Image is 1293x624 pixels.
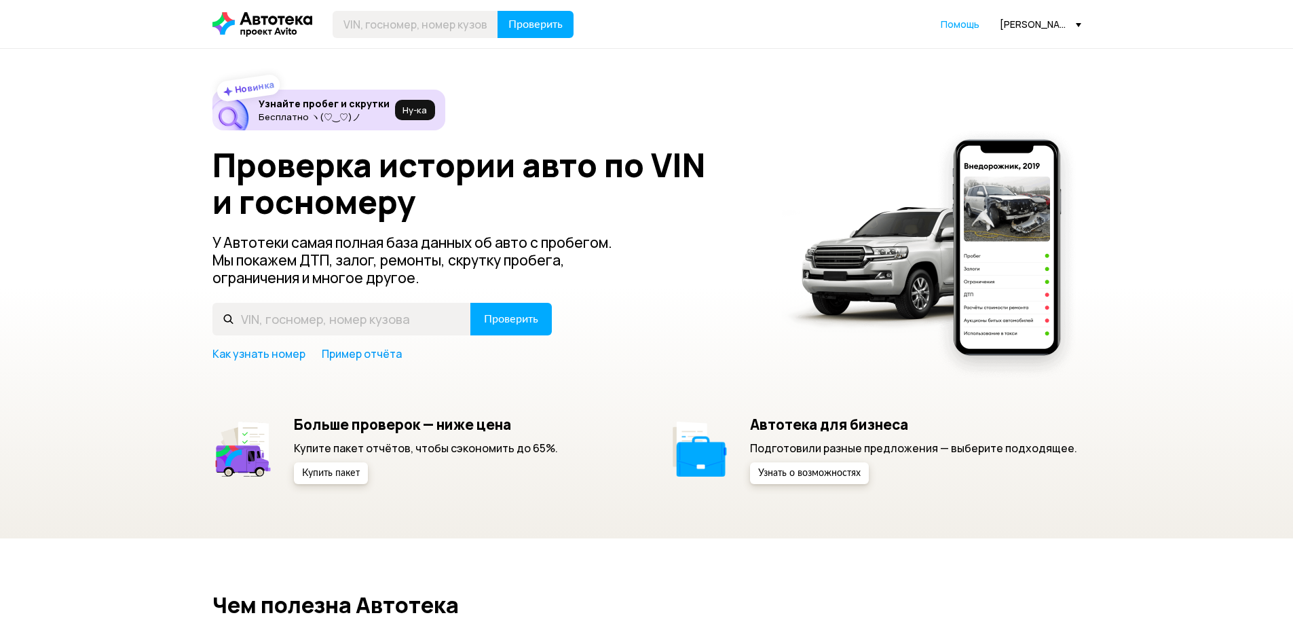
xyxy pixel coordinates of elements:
h2: Чем полезна Автотека [212,593,1081,617]
a: Пример отчёта [322,346,402,361]
h1: Проверка истории авто по VIN и госномеру [212,147,764,220]
span: Ну‑ка [402,105,427,115]
button: Проверить [498,11,574,38]
button: Проверить [470,303,552,335]
a: Как узнать номер [212,346,305,361]
strong: Новинка [233,78,275,96]
div: [PERSON_NAME][EMAIL_ADDRESS][DOMAIN_NAME] [1000,18,1081,31]
p: Подготовили разные предложения — выберите подходящее. [750,441,1077,456]
h5: Автотека для бизнеса [750,416,1077,433]
a: Помощь [941,18,979,31]
button: Узнать о возможностях [750,462,869,484]
span: Проверить [484,314,538,325]
p: У Автотеки самая полная база данных об авто с пробегом. Мы покажем ДТП, залог, ремонты, скрутку п... [212,234,635,287]
p: Бесплатно ヽ(♡‿♡)ノ [259,111,390,122]
input: VIN, госномер, номер кузова [212,303,471,335]
span: Купить пакет [302,469,360,478]
span: Проверить [508,19,563,30]
button: Купить пакет [294,462,368,484]
h5: Больше проверок — ниже цена [294,416,558,433]
span: Узнать о возможностях [758,469,861,478]
h6: Узнайте пробег и скрутки [259,98,390,110]
p: Купите пакет отчётов, чтобы сэкономить до 65%. [294,441,558,456]
input: VIN, госномер, номер кузова [333,11,498,38]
